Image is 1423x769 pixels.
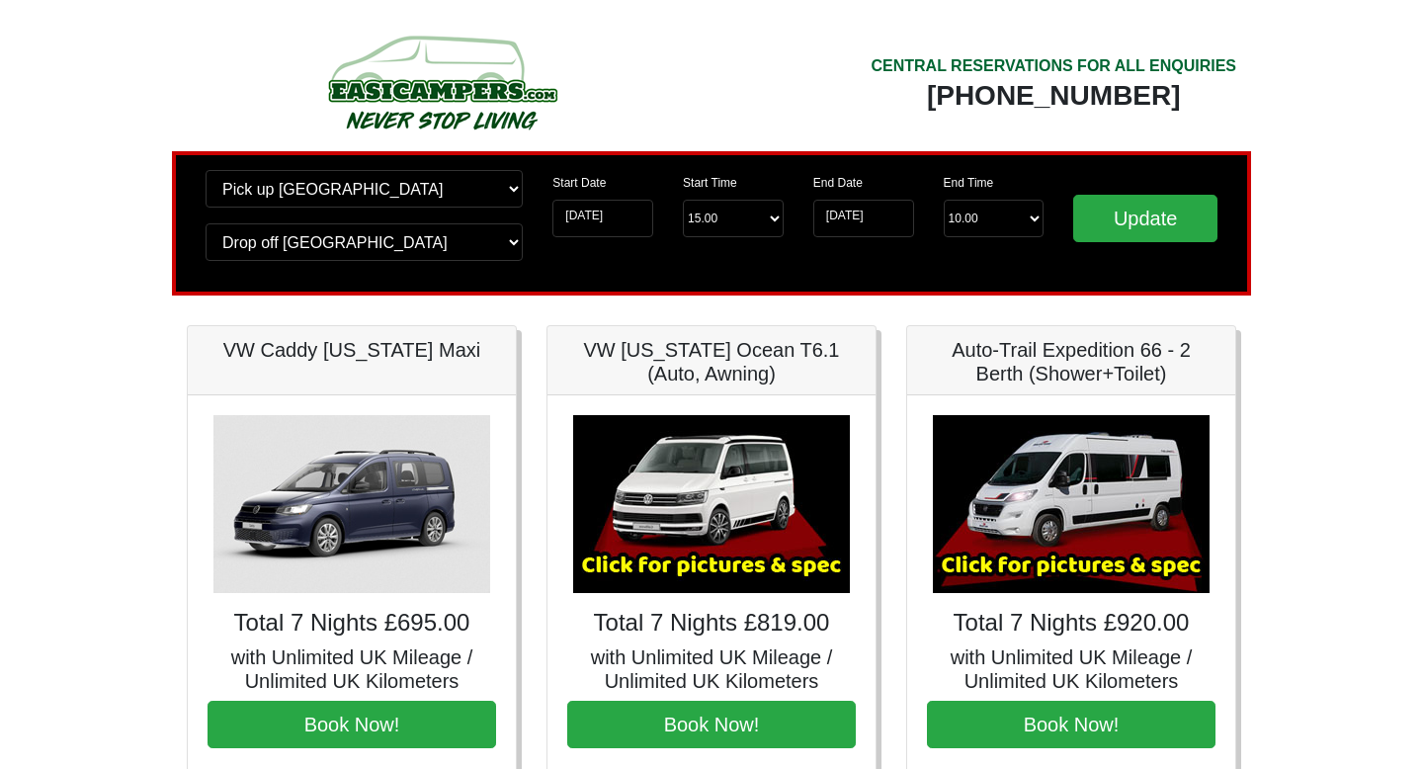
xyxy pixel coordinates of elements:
[208,338,496,362] h5: VW Caddy [US_STATE] Maxi
[927,701,1215,748] button: Book Now!
[927,645,1215,693] h5: with Unlimited UK Mileage / Unlimited UK Kilometers
[254,28,629,136] img: campers-checkout-logo.png
[567,609,856,638] h4: Total 7 Nights £819.00
[871,78,1236,114] div: [PHONE_NUMBER]
[552,200,653,237] input: Start Date
[213,415,490,593] img: VW Caddy California Maxi
[208,609,496,638] h4: Total 7 Nights £695.00
[927,609,1215,638] h4: Total 7 Nights £920.00
[208,701,496,748] button: Book Now!
[927,338,1215,385] h5: Auto-Trail Expedition 66 - 2 Berth (Shower+Toilet)
[933,415,1210,593] img: Auto-Trail Expedition 66 - 2 Berth (Shower+Toilet)
[944,174,994,192] label: End Time
[813,174,863,192] label: End Date
[552,174,606,192] label: Start Date
[683,174,737,192] label: Start Time
[871,54,1236,78] div: CENTRAL RESERVATIONS FOR ALL ENQUIRIES
[567,338,856,385] h5: VW [US_STATE] Ocean T6.1 (Auto, Awning)
[573,415,850,593] img: VW California Ocean T6.1 (Auto, Awning)
[567,701,856,748] button: Book Now!
[567,645,856,693] h5: with Unlimited UK Mileage / Unlimited UK Kilometers
[813,200,914,237] input: Return Date
[208,645,496,693] h5: with Unlimited UK Mileage / Unlimited UK Kilometers
[1073,195,1217,242] input: Update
